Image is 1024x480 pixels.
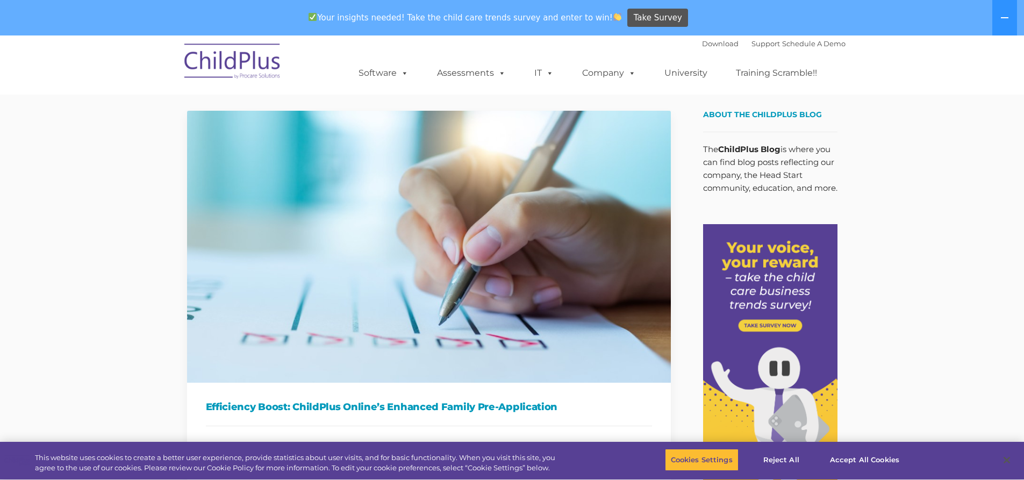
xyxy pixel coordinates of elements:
[309,13,317,21] img: ✅
[187,111,671,383] img: Efficiency Boost: ChildPlus Online's Enhanced Family Pre-Application Process - Streamlining Appli...
[718,144,780,154] strong: ChildPlus Blog
[748,449,815,471] button: Reject All
[703,110,822,119] span: About the ChildPlus Blog
[571,62,647,84] a: Company
[613,13,621,21] img: 👏
[995,448,1019,472] button: Close
[348,62,419,84] a: Software
[702,39,846,48] font: |
[824,449,905,471] button: Accept All Cookies
[627,9,688,27] a: Take Survey
[179,36,287,90] img: ChildPlus by Procare Solutions
[703,143,837,195] p: The is where you can find blog posts reflecting our company, the Head Start community, education,...
[782,39,846,48] a: Schedule A Demo
[304,7,626,28] span: Your insights needed! Take the child care trends survey and enter to win!
[35,453,563,474] div: This website uses cookies to create a better user experience, provide statistics about user visit...
[426,62,517,84] a: Assessments
[634,9,682,27] span: Take Survey
[725,62,828,84] a: Training Scramble!!
[524,62,564,84] a: IT
[206,399,652,415] h1: Efficiency Boost: ChildPlus Online’s Enhanced Family Pre-Application
[665,449,739,471] button: Cookies Settings
[702,39,739,48] a: Download
[654,62,718,84] a: University
[751,39,780,48] a: Support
